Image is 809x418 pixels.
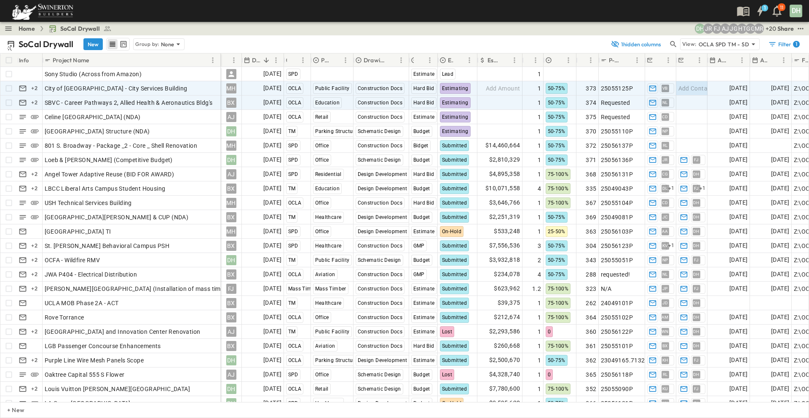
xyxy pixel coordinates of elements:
div: MH [226,226,236,237]
span: [DATE] [729,126,747,136]
span: 25055125P [601,84,633,93]
span: 1 [538,199,541,207]
span: 50-75% [548,214,565,220]
span: + 1 [699,184,706,193]
span: $4,895,358 [489,169,520,179]
button: Menu [425,55,435,65]
span: OCFA - Wildfire RMV [45,256,100,264]
div: + 2 [29,184,40,194]
span: SPD [288,229,298,234]
span: Estimating [442,85,469,91]
span: [DATE] [263,184,281,193]
span: SPD [288,171,298,177]
span: 371 [586,156,596,164]
span: Submitted [442,186,467,192]
span: 1 [538,227,541,236]
div: AJ [226,112,236,122]
button: Menu [694,55,705,65]
button: Menu [737,55,747,65]
span: 50-75% [548,128,565,134]
span: Sony Studio (Across from Amazon) [45,70,142,78]
span: Construction Docs [358,85,403,91]
span: FJ [694,188,699,189]
span: DL [662,188,668,189]
span: Construction Docs [358,143,403,149]
span: TM [288,214,296,220]
div: BX [226,184,236,194]
div: MH [226,141,236,151]
span: [DATE] [263,126,281,136]
span: [DATE] [263,212,281,222]
span: 3 [538,242,541,250]
p: View: [682,40,697,49]
div: + 2 [29,169,40,179]
span: [DATE] [729,155,747,165]
span: 25056103P [601,227,633,236]
span: Public Facility [315,85,350,91]
span: SBVC - Career Pathways 2, Allied Health & Aeronautics Bldg's [45,99,213,107]
span: [DATE] [263,141,281,150]
span: 363 [586,227,596,236]
span: [DATE] [729,112,747,122]
span: 304 [586,242,596,250]
span: [DATE] [771,155,789,165]
div: DH [226,255,236,265]
span: [DATE] [263,198,281,208]
span: 343 [586,256,596,264]
div: MH [226,198,236,208]
img: 6c363589ada0b36f064d841b69d3a419a338230e66bb0a533688fa5cc3e9e735.png [10,2,75,20]
p: Anticipated Start [718,56,726,64]
span: 1 [538,156,541,164]
button: Filter1 [765,38,802,50]
span: Add Contact [678,84,713,93]
span: GMP [413,243,425,249]
span: 25055110P [601,127,633,136]
span: Education [315,100,340,106]
span: [DATE] [263,83,281,93]
span: Parking Structure [315,128,358,134]
span: Retail [315,114,329,120]
div: MH [226,83,236,93]
div: Francisco J. Sanchez (frsanchez@swinerton.com) [712,24,722,34]
span: 25055051P [601,256,633,264]
span: [DATE] [729,198,747,208]
span: DH [693,231,699,232]
span: Construction Docs [358,100,403,106]
span: [DATE] [771,212,789,222]
span: Submitted [442,243,467,249]
button: row view [107,39,118,49]
div: BX [226,98,236,108]
span: [DATE] [771,255,789,265]
span: $10,071,558 [485,184,520,193]
span: 2 [538,256,541,264]
p: P-Code [609,56,621,64]
span: Requested [601,99,630,107]
span: Estimate [413,114,435,120]
p: SoCal Drywall [19,38,73,50]
span: 801 S. Broadway - Package _2 - Core _ Shell Renovation [45,141,198,150]
div: Filter [768,40,800,48]
span: [DATE] [263,255,281,265]
span: Residential [315,171,342,177]
span: SPD [288,71,298,77]
p: Estimate Status [448,56,453,64]
span: [DATE] [729,83,747,93]
button: Sort [289,56,298,65]
span: RL [663,145,668,146]
span: 372 [586,141,596,150]
span: USH Technical Services Building [45,199,132,207]
span: 374 [586,99,596,107]
button: New [83,38,103,50]
span: St. [PERSON_NAME] Behavioral Campus PSH [45,242,170,250]
span: 75-100% [548,186,569,192]
span: [GEOGRAPHIC_DATA][PERSON_NAME] & CUP (NDA) [45,213,189,221]
span: [DATE] [729,226,747,236]
span: 1 [538,99,541,107]
span: SoCal Drywall [60,24,100,33]
span: [DATE] [729,184,747,193]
